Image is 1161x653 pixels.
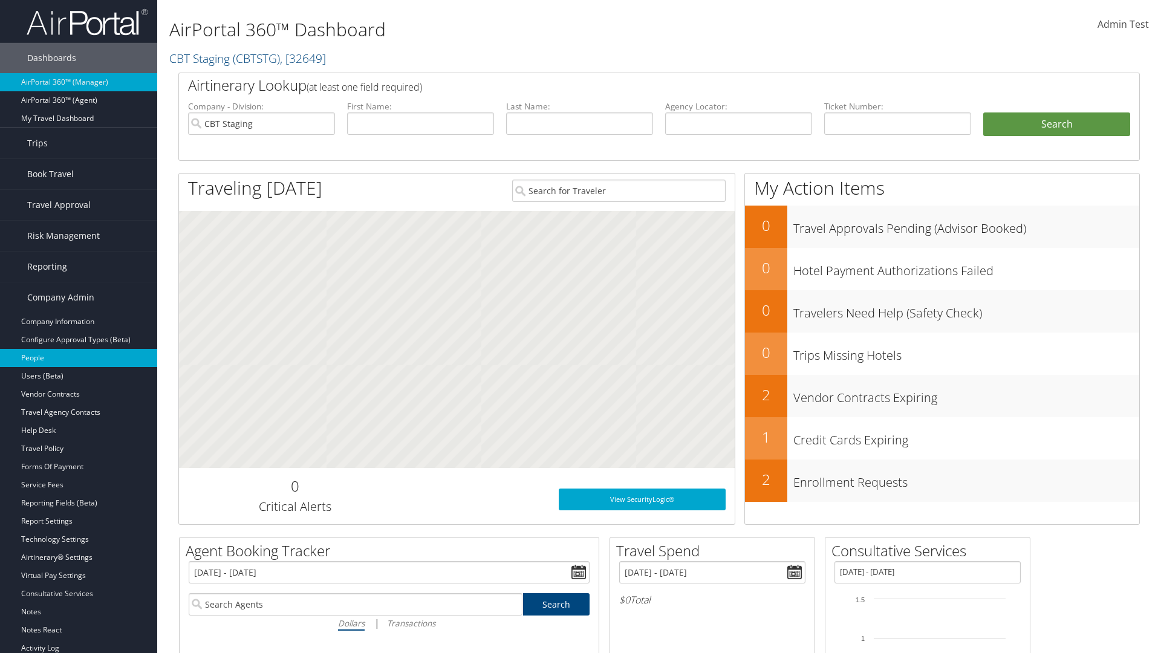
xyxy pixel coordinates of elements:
h2: 0 [745,215,787,236]
tspan: 1.5 [856,596,865,603]
a: 1Credit Cards Expiring [745,417,1139,460]
h2: 0 [745,258,787,278]
input: Search for Traveler [512,180,726,202]
a: 0Hotel Payment Authorizations Failed [745,248,1139,290]
h1: AirPortal 360™ Dashboard [169,17,822,42]
span: ( CBTSTG ) [233,50,280,67]
label: Agency Locator: [665,100,812,112]
h2: Consultative Services [831,541,1030,561]
span: Travel Approval [27,190,91,220]
span: Reporting [27,252,67,282]
h3: Credit Cards Expiring [793,426,1139,449]
h2: Airtinerary Lookup [188,75,1050,96]
h3: Vendor Contracts Expiring [793,383,1139,406]
h2: 0 [188,476,402,496]
h2: 2 [745,385,787,405]
h2: Travel Spend [616,541,815,561]
h1: My Action Items [745,175,1139,201]
span: Trips [27,128,48,158]
input: Search Agents [189,593,522,616]
h3: Travel Approvals Pending (Advisor Booked) [793,214,1139,237]
a: Admin Test [1098,6,1149,44]
a: Search [523,593,590,616]
a: View SecurityLogic® [559,489,726,510]
div: | [189,616,590,631]
a: 2Enrollment Requests [745,460,1139,502]
i: Dollars [338,617,365,629]
h6: Total [619,593,805,606]
h2: 1 [745,427,787,447]
span: (at least one field required) [307,80,422,94]
a: CBT Staging [169,50,326,67]
h3: Travelers Need Help (Safety Check) [793,299,1139,322]
button: Search [983,112,1130,137]
a: 0Travelers Need Help (Safety Check) [745,290,1139,333]
span: $0 [619,593,630,606]
span: Book Travel [27,159,74,189]
span: , [ 32649 ] [280,50,326,67]
img: airportal-logo.png [27,8,148,36]
h3: Hotel Payment Authorizations Failed [793,256,1139,279]
tspan: 1 [861,635,865,642]
h2: 2 [745,469,787,490]
h2: Agent Booking Tracker [186,541,599,561]
h3: Critical Alerts [188,498,402,515]
label: Last Name: [506,100,653,112]
a: 2Vendor Contracts Expiring [745,375,1139,417]
h1: Traveling [DATE] [188,175,322,201]
h2: 0 [745,342,787,363]
label: Company - Division: [188,100,335,112]
span: Admin Test [1098,18,1149,31]
a: 0Trips Missing Hotels [745,333,1139,375]
h2: 0 [745,300,787,320]
label: First Name: [347,100,494,112]
span: Risk Management [27,221,100,251]
i: Transactions [387,617,435,629]
span: Dashboards [27,43,76,73]
h3: Trips Missing Hotels [793,341,1139,364]
h3: Enrollment Requests [793,468,1139,491]
a: 0Travel Approvals Pending (Advisor Booked) [745,206,1139,248]
span: Company Admin [27,282,94,313]
label: Ticket Number: [824,100,971,112]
